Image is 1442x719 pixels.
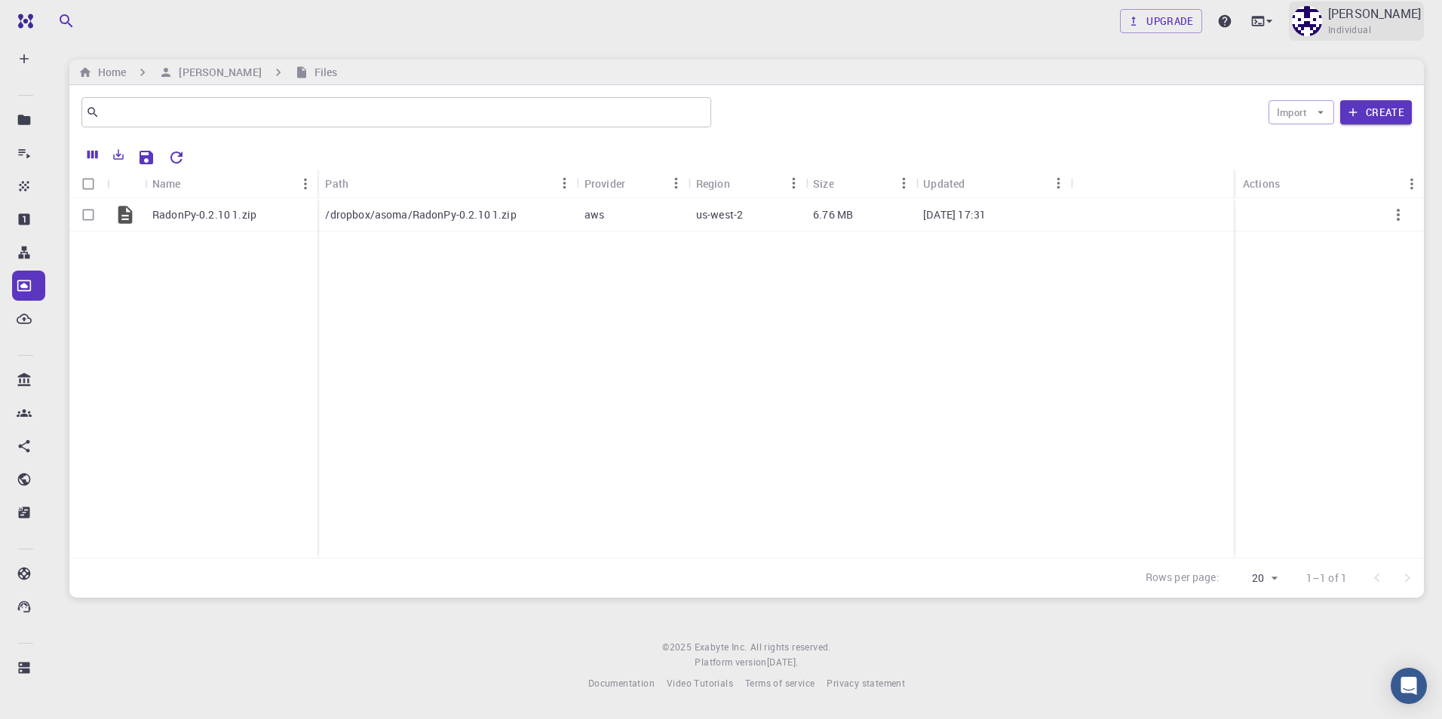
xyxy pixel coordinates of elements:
button: Sort [181,172,205,196]
button: Menu [1400,172,1424,196]
span: サポート [28,10,75,24]
div: 20 [1226,568,1282,589]
button: Menu [293,172,318,196]
span: All rights reserved. [750,640,831,655]
p: 1–1 of 1 [1306,571,1347,586]
div: Actions [1235,169,1424,198]
button: Sort [834,171,858,195]
a: Upgrade [1120,9,1202,33]
span: Individual [1328,23,1371,38]
a: Video Tutorials [667,676,733,691]
button: Create [1340,100,1412,124]
div: Region [689,169,805,198]
a: Privacy statement [827,676,905,691]
p: RadonPy-0.2.10 1.zip [152,207,256,222]
p: 6.76 MB [813,207,853,222]
button: Columns [80,142,106,167]
button: Export [106,142,131,167]
button: Save Explorer Settings [131,142,161,173]
p: aws [584,207,604,222]
div: Size [805,169,916,198]
img: Yuichiro Asoma [1292,6,1322,36]
span: Video Tutorials [667,677,733,689]
div: Provider [577,169,689,198]
div: Size [813,169,834,198]
a: Exabyte Inc. [695,640,747,655]
div: Region [696,169,730,198]
span: [DATE] . [767,656,799,668]
p: Rows per page: [1146,570,1220,587]
p: /dropbox/asoma/RadonPy-0.2.10 1.zip [325,207,516,222]
span: Platform version [695,655,766,670]
div: Name [145,169,318,198]
span: Exabyte Inc. [695,641,747,653]
span: © 2025 [662,640,694,655]
nav: breadcrumb [75,64,340,81]
span: Terms of service [745,677,815,689]
p: us-west-2 [696,207,743,222]
p: [DATE] 17:31 [923,207,986,222]
span: Privacy statement [827,677,905,689]
div: Actions [1243,169,1280,198]
button: Menu [891,171,916,195]
span: Documentation [588,677,655,689]
button: Sort [965,171,989,195]
p: [PERSON_NAME] [1328,5,1421,23]
a: Terms of service [745,676,815,691]
button: Menu [553,171,577,195]
a: Documentation [588,676,655,691]
button: Sort [625,171,649,195]
div: Provider [584,169,625,198]
button: Menu [781,171,805,195]
button: Import [1269,100,1334,124]
h6: Files [308,64,338,81]
div: Icon [107,169,145,198]
div: Name [152,169,181,198]
h6: [PERSON_NAME] [173,64,261,81]
button: Reset Explorer Settings [161,142,192,173]
div: Updated [923,169,965,198]
div: Path [325,169,348,198]
h6: Home [92,64,126,81]
div: Updated [916,169,1070,198]
div: Open Intercom Messenger [1391,668,1427,704]
a: [DATE]. [767,655,799,670]
button: Menu [664,171,689,195]
button: Menu [1046,171,1070,195]
img: logo [12,14,33,29]
div: Path [318,169,576,198]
